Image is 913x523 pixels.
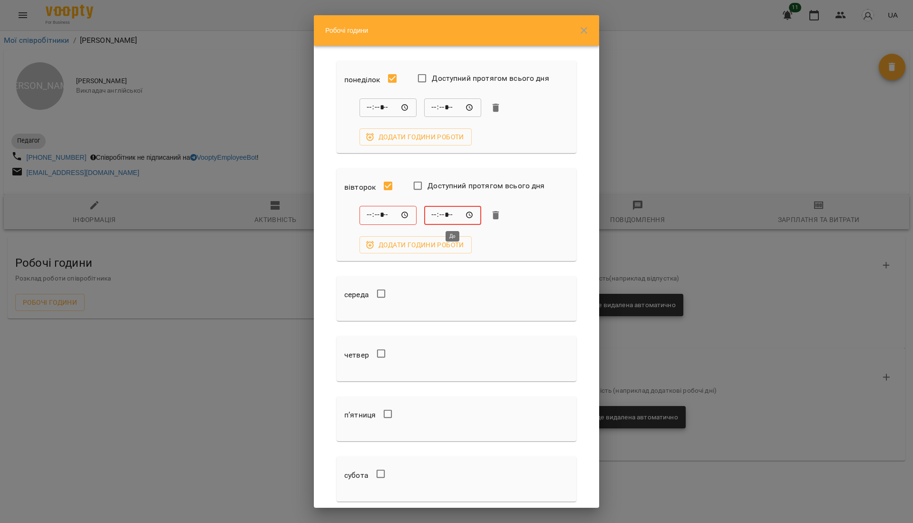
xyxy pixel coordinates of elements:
[359,236,472,253] button: Додати години роботи
[424,98,481,117] div: До
[344,349,369,362] h6: четвер
[344,73,380,87] h6: понеділок
[344,181,376,194] h6: вівторок
[367,239,464,251] span: Додати години роботи
[489,101,503,115] button: Видалити
[359,98,417,117] div: Від
[344,288,369,301] h6: середа
[359,128,472,145] button: Додати години роботи
[359,206,417,225] div: Від
[427,180,544,192] span: Доступний протягом всього дня
[432,73,549,84] span: Доступний протягом всього дня
[367,131,464,143] span: Додати години роботи
[344,469,369,482] h6: субота
[344,408,376,422] h6: п’ятниця
[489,208,503,223] button: Видалити
[314,15,599,46] div: Робочі години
